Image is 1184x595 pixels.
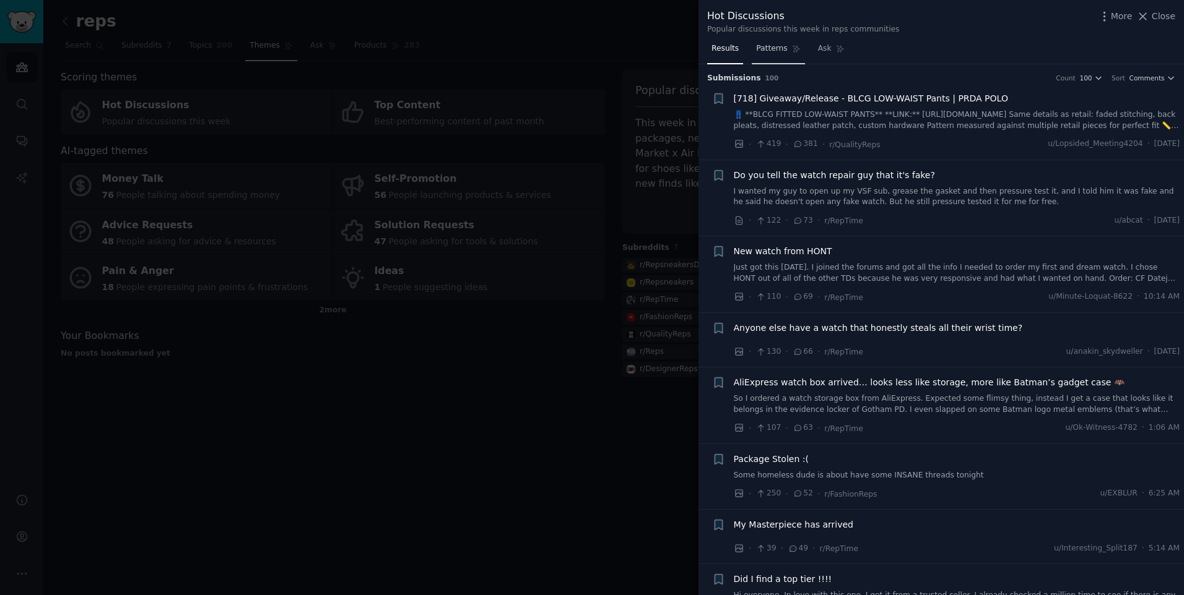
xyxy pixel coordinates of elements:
[707,9,900,24] div: Hot Discussions
[765,74,779,82] span: 100
[793,422,813,434] span: 63
[817,214,820,227] span: ·
[707,39,743,64] a: Results
[1137,291,1139,302] span: ·
[755,215,781,226] span: 122
[755,543,776,554] span: 39
[734,322,1023,335] span: Anyone else have a watch that honestly steals all their wrist time?
[785,487,788,500] span: ·
[824,490,877,499] span: r/FashionReps
[820,544,858,553] span: r/RepTime
[1149,488,1180,499] span: 6:25 AM
[1142,422,1144,434] span: ·
[734,169,935,182] a: Do you tell the watch repair guy that it's fake?
[1154,346,1180,357] span: [DATE]
[749,542,751,555] span: ·
[824,216,863,225] span: r/RepTime
[734,453,809,466] a: Package Stolen :(
[793,346,813,357] span: 66
[817,422,820,435] span: ·
[1111,10,1133,23] span: More
[818,43,832,54] span: Ask
[1142,488,1144,499] span: ·
[734,518,854,531] a: My Masterpiece has arrived
[1144,291,1180,302] span: 10:14 AM
[1080,74,1103,82] button: 100
[734,470,1180,481] a: Some homeless dude is about have some INSANE threads tonight
[1114,215,1143,226] span: u/abcat
[1136,10,1175,23] button: Close
[734,262,1180,284] a: Just got this [DATE]. I joined the forums and got all the info I needed to order my first and dre...
[785,345,788,358] span: ·
[785,291,788,304] span: ·
[749,291,751,304] span: ·
[749,138,751,151] span: ·
[1149,543,1180,554] span: 5:14 AM
[734,573,832,586] a: Did I find a top tier !!!!
[1130,74,1165,82] span: Comments
[1100,488,1138,499] span: u/EXBLUR
[749,487,751,500] span: ·
[788,543,808,554] span: 49
[829,140,881,149] span: r/QualityReps
[712,43,739,54] span: Results
[793,139,818,150] span: 381
[793,488,813,499] span: 52
[1142,543,1144,554] span: ·
[749,345,751,358] span: ·
[734,393,1180,415] a: So I ordered a watch storage box from AliExpress. Expected some flimsy thing, instead I get a cas...
[824,293,863,302] span: r/RepTime
[1149,422,1180,434] span: 1:06 AM
[793,291,813,302] span: 69
[734,186,1180,208] a: I wanted my guy to open up my VSF sub, grease the gasket and then pressure test it, and I told hi...
[1056,74,1075,82] div: Count
[1154,215,1180,226] span: [DATE]
[1147,215,1150,226] span: ·
[749,214,751,227] span: ·
[1048,139,1143,150] span: u/Lopsided_Meeting4204
[734,245,832,258] a: New watch from HONT
[785,422,788,435] span: ·
[785,214,788,227] span: ·
[755,291,781,302] span: 110
[1152,10,1175,23] span: Close
[1048,291,1133,302] span: u/Minute-Loquat-8622
[755,488,781,499] span: 250
[781,542,783,555] span: ·
[756,43,787,54] span: Patterns
[755,139,781,150] span: 419
[755,422,781,434] span: 107
[752,39,804,64] a: Patterns
[1065,422,1137,434] span: u/Ok-Witness-4782
[1066,346,1143,357] span: u/anakin_skydweller
[814,39,849,64] a: Ask
[749,422,751,435] span: ·
[785,138,788,151] span: ·
[824,424,863,433] span: r/RepTime
[1154,139,1180,150] span: [DATE]
[1054,543,1138,554] span: u/Interesting_Split187
[824,348,863,356] span: r/RepTime
[1098,10,1133,23] button: More
[812,542,815,555] span: ·
[817,291,820,304] span: ·
[1080,74,1092,82] span: 100
[734,109,1180,131] a: 👖 **BLCG FITTED LOW-WAIST PANTS** **LINK:** [URL][DOMAIN_NAME] Same details as retail: faded stit...
[1147,139,1150,150] span: ·
[822,138,825,151] span: ·
[707,73,761,84] span: Submission s
[793,215,813,226] span: 73
[1130,74,1175,82] button: Comments
[734,92,1008,105] a: [718] Giveaway/Release - BLCG LOW-WAIST Pants | PRDA POLO
[1112,74,1125,82] div: Sort
[707,24,900,35] div: Popular discussions this week in reps communities
[734,376,1125,389] a: AliExpress watch box arrived… looks less like storage, more like Batman’s gadget case 🦇
[817,345,820,358] span: ·
[1147,346,1150,357] span: ·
